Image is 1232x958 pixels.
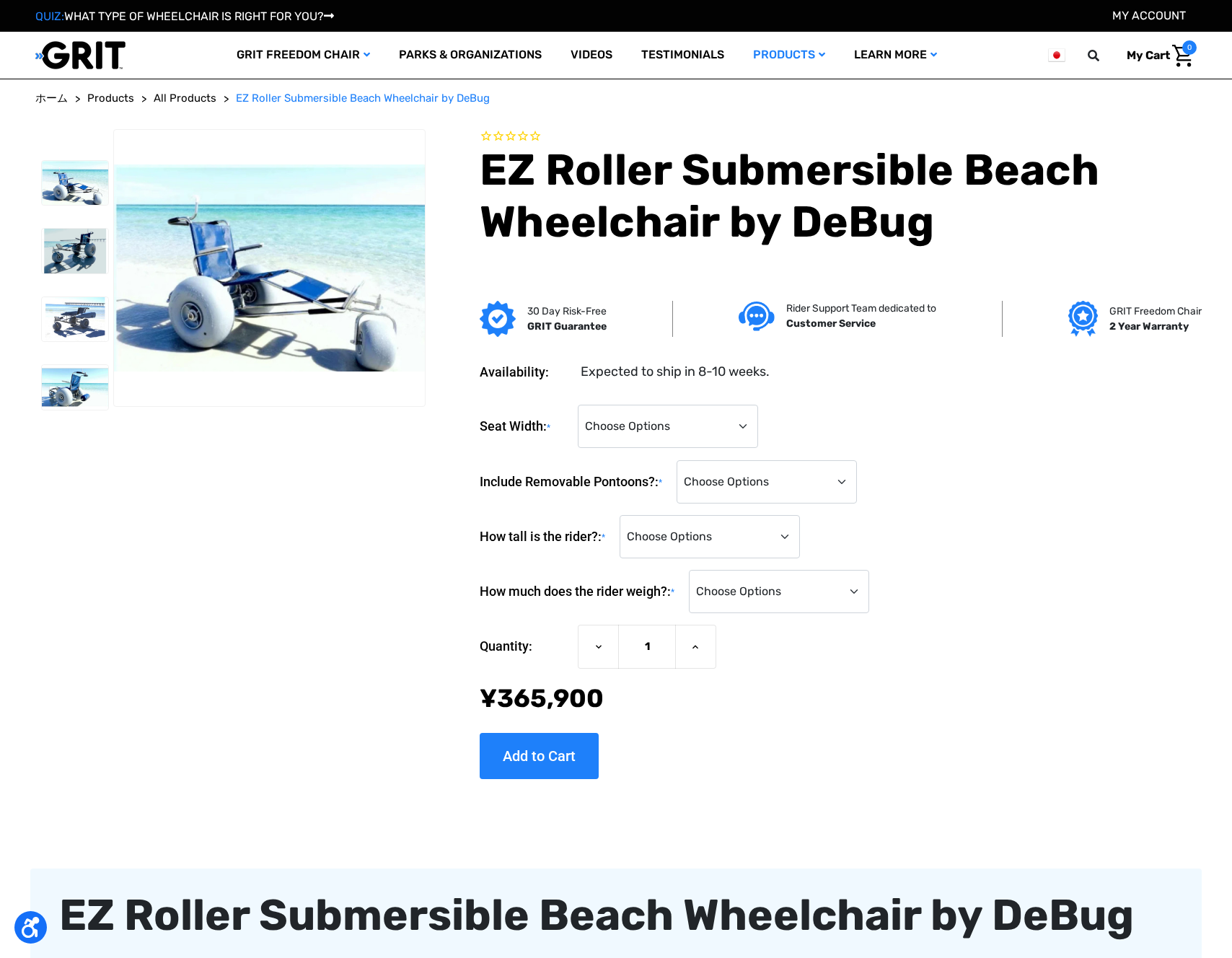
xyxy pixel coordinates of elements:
img: EZ Roller Submersible Beach Wheelchair by DeBug [114,164,425,372]
img: GRIT All-Terrain Wheelchair and Mobility Equipment [35,40,126,70]
label: Include Removable Pontoons?: [480,460,669,504]
a: EZ Roller Submersible Beach Wheelchair by DeBug [236,90,490,107]
span: EZ Roller Submersible Beach Wheelchair by DeBug [236,92,490,105]
p: Rider Support Team dedicated to [786,301,936,316]
a: Products [739,32,840,79]
img: Grit freedom [1068,301,1098,337]
img: EZ Roller Submersible Beach Wheelchair by DeBug [42,161,108,206]
img: jp.png [1048,46,1065,64]
label: Seat Width: [480,405,571,449]
label: How tall is the rider?: [480,515,612,559]
nav: Breadcrumb [35,90,1197,107]
img: GRIT Guarantee [480,301,516,337]
div: EZ Roller Submersible Beach Wheelchair by DeBug [59,883,1173,948]
img: Cart [1172,45,1193,67]
a: ホーム [35,90,68,107]
a: Account [1112,9,1186,22]
a: QUIZ:WHAT TYPE OF WHEELCHAIR IS RIGHT FOR YOU? [35,9,334,23]
span: ¥‌365,900 [480,683,604,713]
span: All Products [154,92,216,105]
a: Products [87,90,134,107]
strong: Customer Service [786,317,876,330]
p: 30 Day Risk-Free [527,304,607,319]
span: QUIZ: [35,9,64,23]
img: Customer service [739,302,775,331]
h1: EZ Roller Submersible Beach Wheelchair by DeBug [480,144,1197,248]
label: How much does the rider weigh?: [480,570,682,614]
a: Cart with 0 items [1116,40,1197,71]
p: GRIT Freedom Chair [1109,304,1202,319]
a: Learn More [840,32,951,79]
label: Quantity: [480,625,571,668]
img: EZ Roller Submersible Beach Wheelchair by DeBug [42,365,108,410]
span: 0 [1182,40,1197,55]
dd: Expected to ship in 8-10 weeks. [581,362,770,382]
dt: Availability: [480,362,571,382]
img: EZ Roller Submersible Beach Wheelchair by DeBug [42,297,108,342]
a: Parks & Organizations [384,32,556,79]
a: Videos [556,32,627,79]
a: All Products [154,90,216,107]
span: Rated 0.0 out of 5 stars 0 reviews [480,129,1197,145]
input: Add to Cart [480,733,599,779]
span: My Cart [1127,48,1170,62]
strong: GRIT Guarantee [527,320,607,333]
span: Products [87,92,134,105]
span: ホーム [35,92,68,105]
img: EZ Roller Submersible Beach Wheelchair by DeBug [42,229,108,273]
input: Search [1094,40,1116,71]
strong: 2 Year Warranty [1109,320,1189,333]
a: GRIT Freedom Chair [222,32,384,79]
a: Testimonials [627,32,739,79]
